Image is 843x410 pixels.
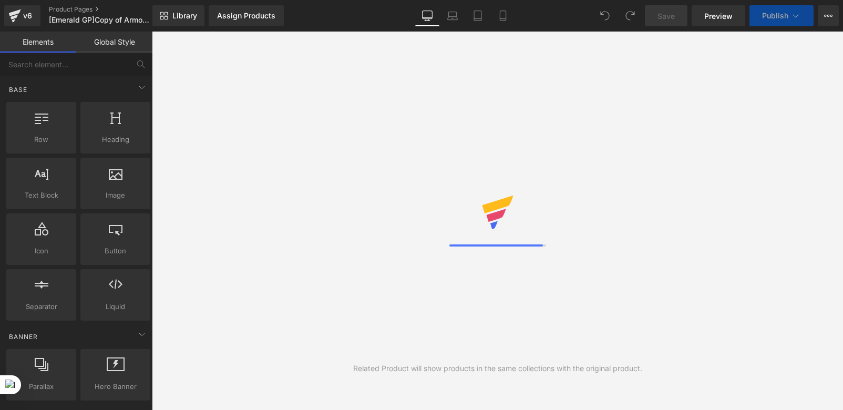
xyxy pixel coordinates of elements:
span: Publish [762,12,788,20]
span: Base [8,85,28,95]
span: Hero Banner [84,381,147,392]
a: Global Style [76,32,152,53]
a: v6 [4,5,40,26]
a: Preview [692,5,745,26]
div: Related Product will show products in the same collections with the original product. [353,363,642,374]
button: More [818,5,839,26]
div: v6 [21,9,34,23]
span: Icon [9,245,73,257]
button: Redo [620,5,641,26]
span: Save [657,11,675,22]
span: Image [84,190,147,201]
div: Assign Products [217,12,275,20]
span: Separator [9,301,73,312]
a: Desktop [415,5,440,26]
a: Laptop [440,5,465,26]
a: Mobile [490,5,516,26]
span: Button [84,245,147,257]
span: Banner [8,332,39,342]
span: Parallax [9,381,73,392]
a: New Library [152,5,204,26]
span: [Emerald GP]Copy of Armoria New FlashLight V1.0 [49,16,150,24]
button: Undo [594,5,615,26]
span: Text Block [9,190,73,201]
button: Publish [749,5,814,26]
span: Heading [84,134,147,145]
span: Row [9,134,73,145]
span: Library [172,11,197,20]
a: Tablet [465,5,490,26]
a: Product Pages [49,5,170,14]
span: Liquid [84,301,147,312]
span: Preview [704,11,733,22]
